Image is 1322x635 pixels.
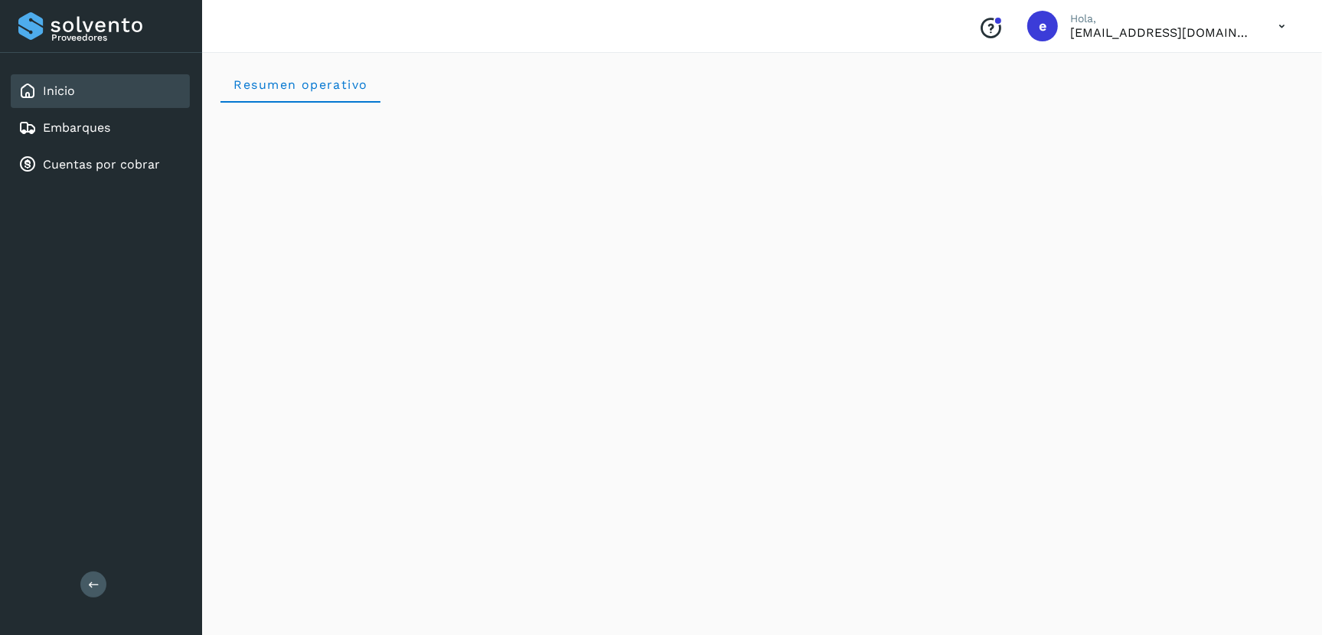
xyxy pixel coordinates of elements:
[233,77,368,92] span: Resumen operativo
[11,148,190,182] div: Cuentas por cobrar
[11,111,190,145] div: Embarques
[43,120,110,135] a: Embarques
[1070,25,1254,40] p: ebenezer5009@gmail.com
[43,83,75,98] a: Inicio
[43,157,160,172] a: Cuentas por cobrar
[51,32,184,43] p: Proveedores
[11,74,190,108] div: Inicio
[1070,12,1254,25] p: Hola,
